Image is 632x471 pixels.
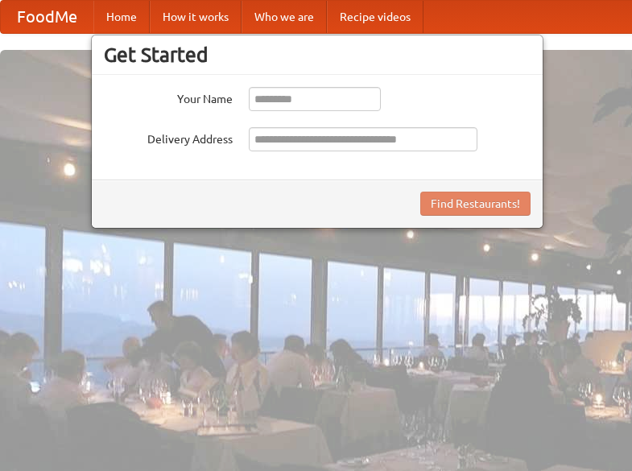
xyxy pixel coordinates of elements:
[104,127,233,147] label: Delivery Address
[93,1,150,33] a: Home
[150,1,242,33] a: How it works
[1,1,93,33] a: FoodMe
[420,192,531,216] button: Find Restaurants!
[242,1,327,33] a: Who we are
[104,87,233,107] label: Your Name
[327,1,423,33] a: Recipe videos
[104,43,531,67] h3: Get Started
